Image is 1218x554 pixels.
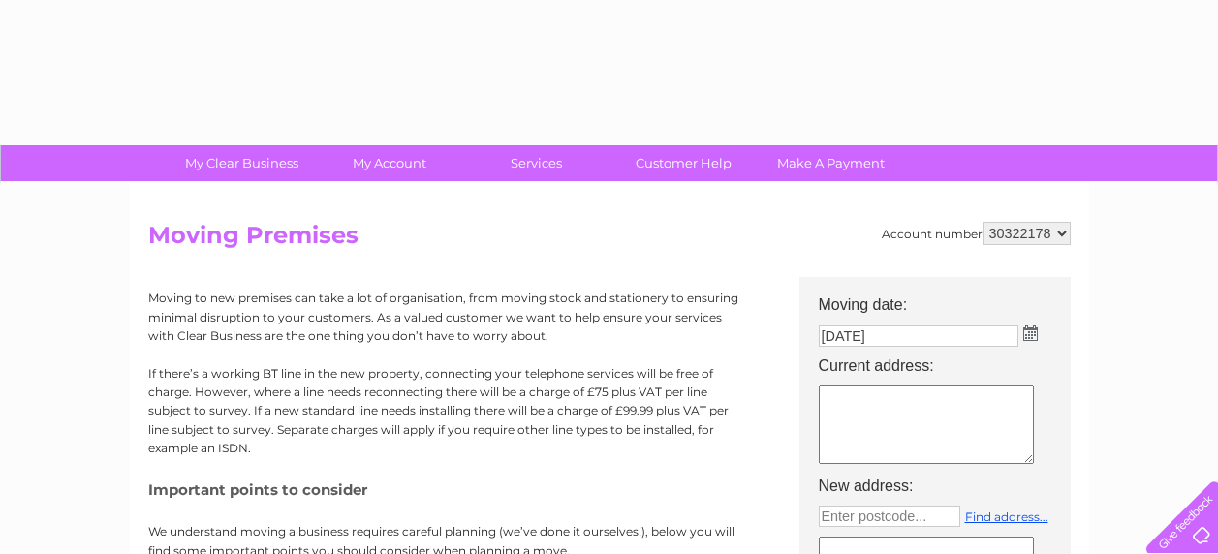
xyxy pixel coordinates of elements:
th: New address: [809,472,1080,501]
h2: Moving Premises [148,222,1071,259]
h5: Important points to consider [148,481,749,498]
a: Services [456,145,616,181]
a: Find address... [965,509,1048,524]
img: ... [1023,325,1038,341]
th: Moving date: [809,277,1080,320]
a: Customer Help [604,145,764,181]
a: My Clear Business [162,145,322,181]
div: Account number [882,222,1071,245]
a: My Account [309,145,469,181]
p: If there’s a working BT line in the new property, connecting your telephone services will be free... [148,364,749,457]
p: Moving to new premises can take a lot of organisation, from moving stock and stationery to ensuri... [148,289,749,345]
th: Current address: [809,352,1080,381]
a: Make A Payment [751,145,911,181]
